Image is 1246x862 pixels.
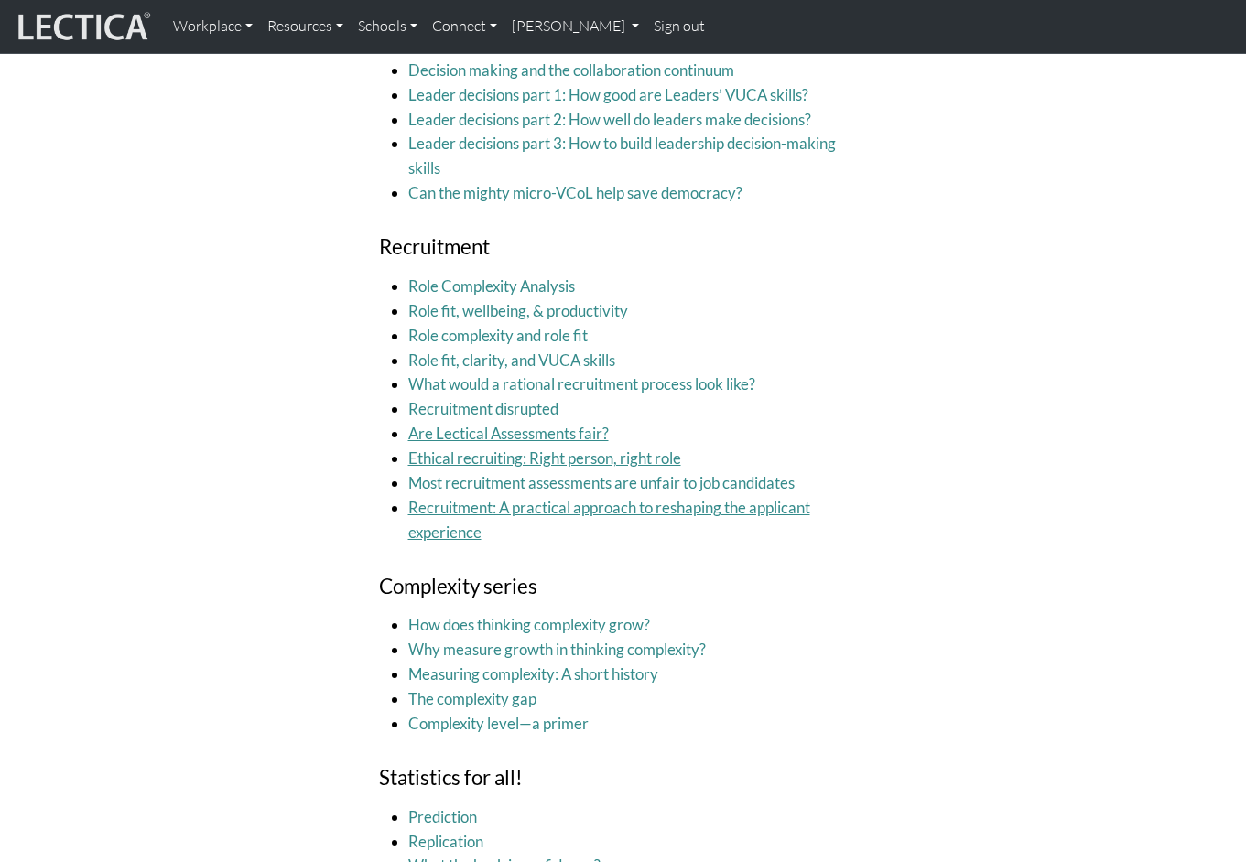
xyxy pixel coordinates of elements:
a: Resources [260,7,351,46]
a: Role complexity and role fit [408,326,588,345]
a: Are Lectical Assessments fair? [408,424,609,443]
a: Leader decisions part 2: How well do leaders make decisions? [408,110,811,129]
h4: Complexity series [379,575,868,599]
a: Leader decisions part 3: How to build leadership decision-making skills [408,134,836,178]
h4: Recruitment [379,235,868,260]
a: Sign out [646,7,712,46]
a: Workplace [166,7,260,46]
a: Prediction [408,807,477,826]
a: Complexity level—a primer [408,714,589,733]
a: Ethical recruiting: Right person, right role [408,448,681,468]
a: Recruitment: A practical approach to reshaping the applicant experience [408,498,810,542]
a: [PERSON_NAME] [504,7,646,46]
a: Recruitment disrupted [408,399,558,418]
a: What would a rational recruitment process look like? [408,374,755,393]
h4: Statistics for all! [379,766,868,791]
a: Why measure growth in thinking complexity? [408,640,706,659]
a: Leader decisions part 1: How good are Leaders’ VUCA skills? [408,85,808,104]
a: Decision making and the collaboration continuum [408,60,734,80]
a: Role fit, wellbeing, & productivity [408,301,628,320]
a: How does thinking complexity grow? [408,615,650,634]
a: Schools [351,7,425,46]
a: Can the mighty micro-VCoL help save democracy? [408,183,742,202]
a: Measuring complexity: A short history [408,664,658,684]
a: Replication [408,832,483,851]
a: Role fit, clarity, and VUCA skills [408,350,615,370]
a: Most recruitment assessments are unfair to job candidates [408,473,795,492]
img: lecticalive [14,9,151,44]
a: The complexity gap [408,689,536,708]
a: Role Complexity Analysis [408,276,575,296]
a: Connect [425,7,504,46]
